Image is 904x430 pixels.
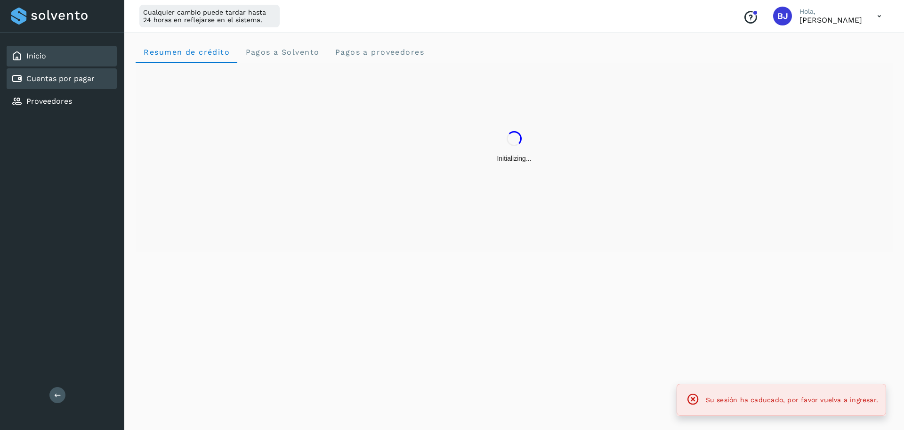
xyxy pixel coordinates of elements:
[7,46,117,66] div: Inicio
[26,74,95,83] a: Cuentas por pagar
[334,48,424,57] span: Pagos a proveedores
[245,48,319,57] span: Pagos a Solvento
[139,5,280,27] div: Cualquier cambio puede tardar hasta 24 horas en reflejarse en el sistema.
[143,48,230,57] span: Resumen de crédito
[7,91,117,112] div: Proveedores
[799,8,862,16] p: Hola,
[26,51,46,60] a: Inicio
[706,396,878,404] span: Su sesión ha caducado, por favor vuelva a ingresar.
[7,68,117,89] div: Cuentas por pagar
[799,16,862,25] p: Brayant Javier Rocha Martinez
[26,97,72,106] a: Proveedores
